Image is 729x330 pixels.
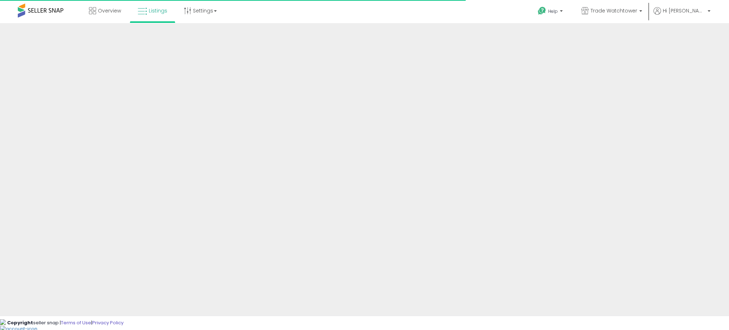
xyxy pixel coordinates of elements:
[663,7,706,14] span: Hi [PERSON_NAME]
[537,6,546,15] i: Get Help
[532,1,570,23] a: Help
[654,7,710,23] a: Hi [PERSON_NAME]
[98,7,121,14] span: Overview
[591,7,637,14] span: Trade Watchtower
[548,8,558,14] span: Help
[149,7,167,14] span: Listings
